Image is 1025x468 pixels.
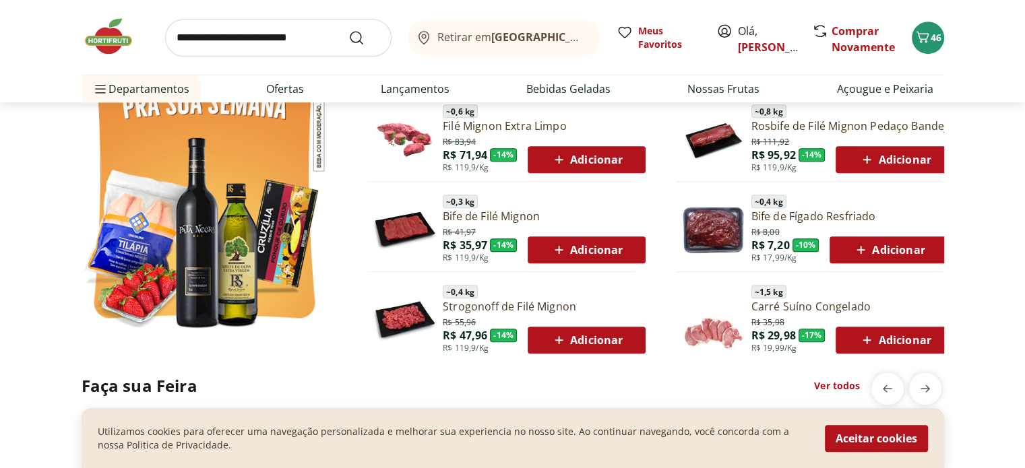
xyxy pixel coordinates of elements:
[751,162,797,173] span: R$ 119,9/Kg
[681,197,746,261] img: Bife de Fígado Resfriado
[92,73,108,105] button: Menu
[443,162,489,173] span: R$ 119,9/Kg
[751,238,790,253] span: R$ 7,20
[738,40,826,55] a: [PERSON_NAME]
[165,19,392,57] input: search
[443,285,478,298] span: ~ 0,4 kg
[859,332,931,348] span: Adicionar
[443,224,476,238] span: R$ 41,97
[491,30,718,44] b: [GEOGRAPHIC_DATA]/[GEOGRAPHIC_DATA]
[528,236,646,263] button: Adicionar
[408,19,600,57] button: Retirar em[GEOGRAPHIC_DATA]/[GEOGRAPHIC_DATA]
[82,9,328,337] img: Ver todos
[751,209,948,224] a: Bife de Fígado Resfriado
[751,134,789,147] span: R$ 111,92
[751,314,784,328] span: R$ 35,98
[751,224,780,238] span: R$ 8,00
[830,236,948,263] button: Adicionar
[373,106,437,171] img: Filé Mignon Extra Limpo
[681,106,746,171] img: Principal
[443,343,489,354] span: R$ 119,9/Kg
[92,73,189,105] span: Departamentos
[82,16,149,57] img: Hortifruti
[443,253,489,263] span: R$ 119,9/Kg
[814,379,860,393] a: Ver todos
[799,148,826,162] span: - 14 %
[381,81,449,97] a: Lançamentos
[738,23,798,55] span: Olá,
[751,195,786,208] span: ~ 0,4 kg
[852,242,925,258] span: Adicionar
[912,22,944,54] button: Carrinho
[551,242,623,258] span: Adicionar
[836,146,954,173] button: Adicionar
[751,328,796,343] span: R$ 29,98
[490,238,517,252] span: - 14 %
[443,195,478,208] span: ~ 0,3 kg
[443,147,487,162] span: R$ 71,94
[751,299,954,314] a: Carré Suíno Congelado
[859,152,931,168] span: Adicionar
[443,104,478,118] span: ~ 0,6 kg
[373,197,437,261] img: Principal
[443,299,646,314] a: Strogonoff de Filé Mignon
[751,104,786,118] span: ~ 0,8 kg
[793,238,819,252] span: - 10 %
[526,81,611,97] a: Bebidas Geladas
[528,327,646,354] button: Adicionar
[348,30,381,46] button: Submit Search
[751,285,786,298] span: ~ 1,5 kg
[443,314,476,328] span: R$ 55,96
[871,372,904,405] button: previous
[82,375,197,397] h2: Faça sua Feira
[931,31,941,44] span: 46
[751,343,797,354] span: R$ 19,99/Kg
[751,253,797,263] span: R$ 17,99/Kg
[443,209,646,224] a: Bife de Filé Mignon
[751,147,796,162] span: R$ 95,92
[836,327,954,354] button: Adicionar
[617,24,700,51] a: Meus Favoritos
[751,119,954,133] a: Rosbife de Filé Mignon Pedaço Bandeja
[551,152,623,168] span: Adicionar
[799,329,826,342] span: - 17 %
[551,332,623,348] span: Adicionar
[825,425,928,452] button: Aceitar cookies
[437,31,586,43] span: Retirar em
[443,328,487,343] span: R$ 47,96
[681,287,746,352] img: Principal
[832,24,895,55] a: Comprar Novamente
[490,329,517,342] span: - 14 %
[909,372,941,405] button: next
[638,24,700,51] span: Meus Favoritos
[836,81,933,97] a: Açougue e Peixaria
[443,119,646,133] a: Filé Mignon Extra Limpo
[490,148,517,162] span: - 14 %
[687,81,759,97] a: Nossas Frutas
[266,81,304,97] a: Ofertas
[98,425,809,452] p: Utilizamos cookies para oferecer uma navegação personalizada e melhorar sua experiencia no nosso ...
[443,238,487,253] span: R$ 35,97
[443,134,476,147] span: R$ 83,94
[528,146,646,173] button: Adicionar
[373,287,437,352] img: Principal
